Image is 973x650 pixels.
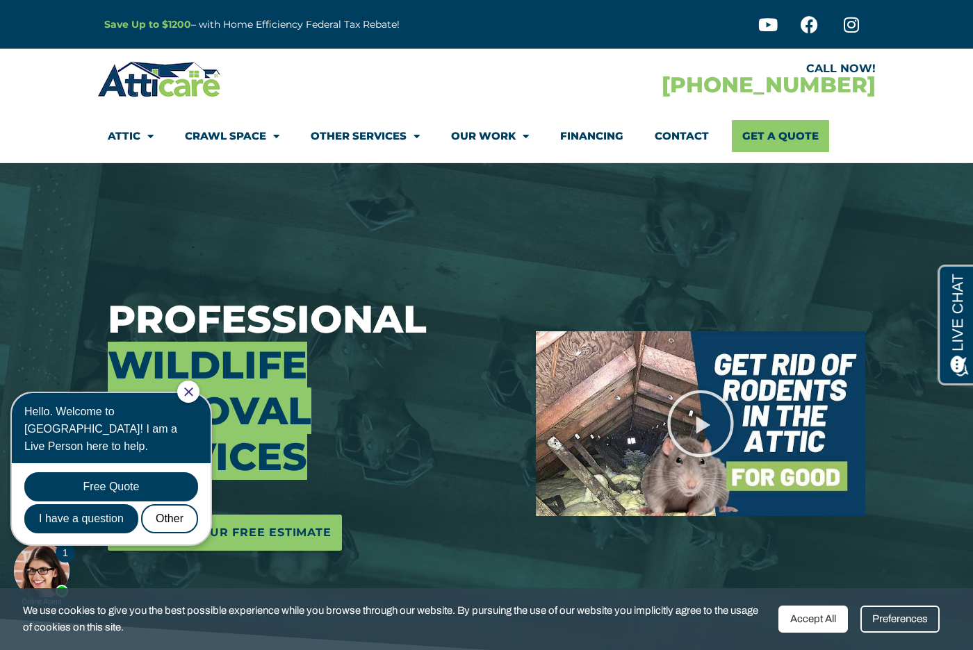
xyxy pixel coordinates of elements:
[7,379,229,608] iframe: Chat Invitation
[451,120,529,152] a: Our Work
[34,11,112,28] span: Opens a chat window
[23,602,768,636] span: We use cookies to give you the best possible experience while you browse through our website. By ...
[108,297,515,480] h3: Professional
[778,606,848,633] div: Accept All
[860,606,940,633] div: Preferences
[104,17,555,33] p: – with Home Efficiency Federal Tax Rebate!
[655,120,709,152] a: Contact
[311,120,420,152] a: Other Services
[108,342,311,480] span: Wildlife Removal Services
[560,120,623,152] a: Financing
[108,120,865,152] nav: Menu
[486,63,876,74] div: CALL NOW!
[185,120,279,152] a: Crawl Space
[104,18,191,31] a: Save Up to $1200
[666,389,735,458] div: Play Video
[108,120,154,152] a: Attic
[732,120,829,152] a: Get A Quote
